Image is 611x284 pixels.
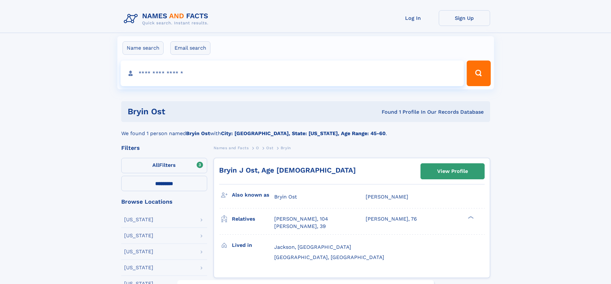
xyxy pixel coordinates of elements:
div: [US_STATE] [124,265,153,270]
span: [GEOGRAPHIC_DATA], [GEOGRAPHIC_DATA] [274,254,384,260]
span: O [256,146,259,150]
a: Names and Facts [214,144,249,152]
div: Found 1 Profile In Our Records Database [273,109,484,116]
span: All [152,162,159,168]
a: Bryin J Ost, Age [DEMOGRAPHIC_DATA] [219,166,356,174]
div: We found 1 person named with . [121,122,490,137]
a: View Profile [421,164,484,179]
h3: Also known as [232,190,274,200]
a: O [256,144,259,152]
span: Bryin [281,146,291,150]
b: Bryin Ost [186,130,210,136]
a: [PERSON_NAME], 39 [274,223,326,230]
div: View Profile [437,164,468,179]
h3: Lived in [232,240,274,251]
span: Bryin Ost [274,194,297,200]
label: Filters [121,158,207,173]
label: Name search [123,41,164,55]
div: [US_STATE] [124,249,153,254]
span: [PERSON_NAME] [366,194,408,200]
div: [US_STATE] [124,233,153,238]
h1: Bryin Ost [128,108,274,116]
label: Email search [170,41,210,55]
b: City: [GEOGRAPHIC_DATA], State: [US_STATE], Age Range: 45-60 [221,130,386,136]
a: Ost [266,144,273,152]
a: [PERSON_NAME], 104 [274,215,328,223]
a: [PERSON_NAME], 76 [366,215,417,223]
div: Filters [121,145,207,151]
a: Log In [387,10,439,26]
button: Search Button [467,61,490,86]
a: Sign Up [439,10,490,26]
div: Browse Locations [121,199,207,205]
h3: Relatives [232,214,274,224]
span: Ost [266,146,273,150]
input: search input [121,61,464,86]
div: ❯ [466,215,474,220]
span: Jackson, [GEOGRAPHIC_DATA] [274,244,351,250]
div: [US_STATE] [124,217,153,222]
img: Logo Names and Facts [121,10,214,28]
